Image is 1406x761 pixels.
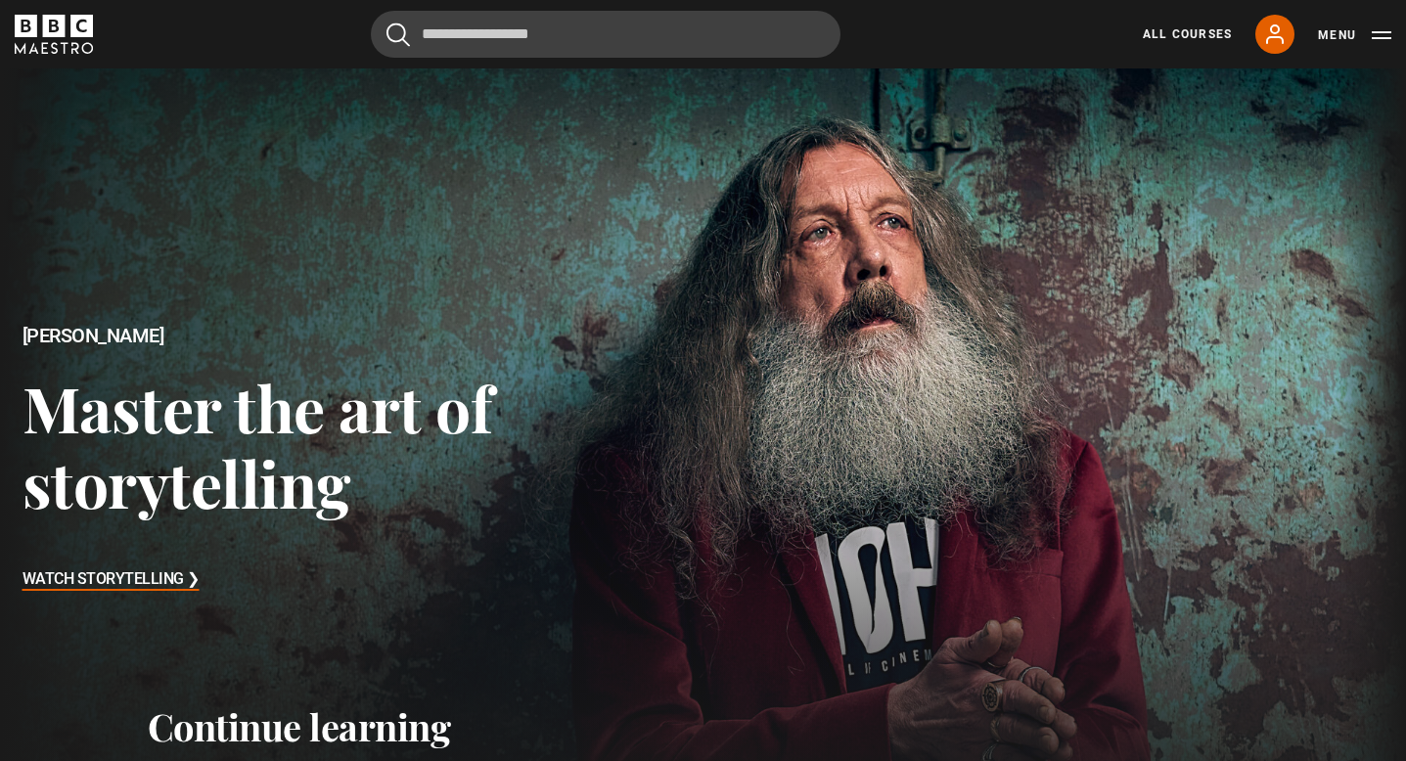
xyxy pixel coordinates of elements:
input: Search [371,11,840,58]
button: Toggle navigation [1318,25,1391,45]
svg: BBC Maestro [15,15,93,54]
button: Submit the search query [386,22,410,47]
h3: Watch Storytelling ❯ [23,565,200,595]
h2: [PERSON_NAME] [23,325,703,347]
a: All Courses [1143,25,1232,43]
h2: Continue learning [148,704,1259,749]
h3: Master the art of storytelling [23,370,703,521]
